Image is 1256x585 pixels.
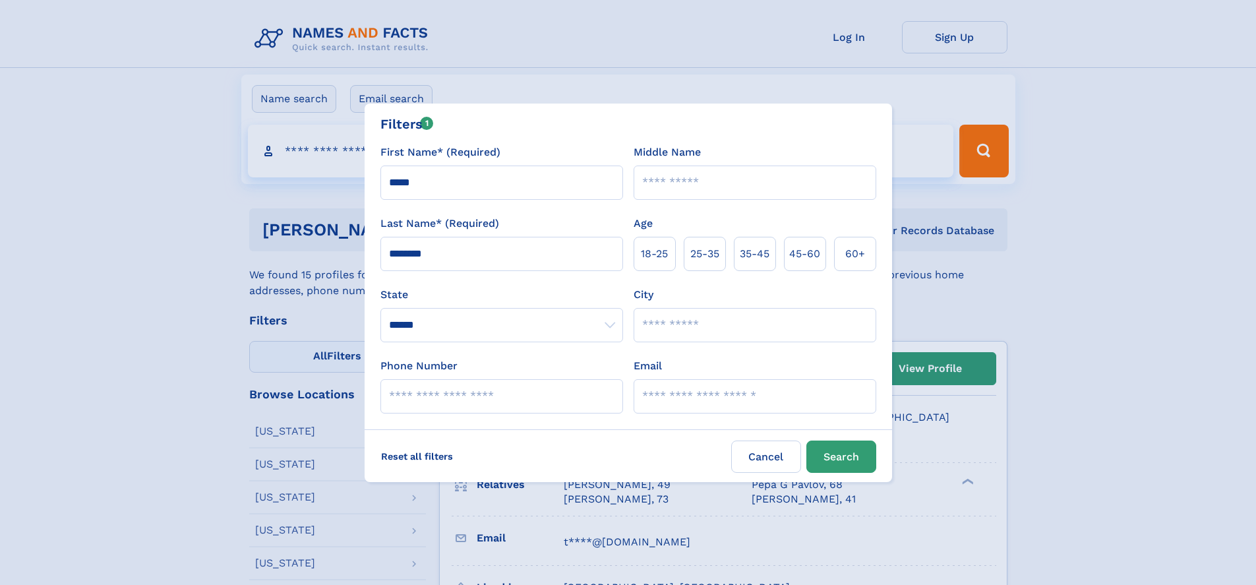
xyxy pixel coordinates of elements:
[845,246,865,262] span: 60+
[690,246,719,262] span: 25‑35
[634,358,662,374] label: Email
[806,441,876,473] button: Search
[634,144,701,160] label: Middle Name
[634,287,653,303] label: City
[634,216,653,231] label: Age
[380,144,500,160] label: First Name* (Required)
[380,114,434,134] div: Filters
[740,246,769,262] span: 35‑45
[380,287,623,303] label: State
[641,246,668,262] span: 18‑25
[731,441,801,473] label: Cancel
[373,441,462,472] label: Reset all filters
[789,246,820,262] span: 45‑60
[380,216,499,231] label: Last Name* (Required)
[380,358,458,374] label: Phone Number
